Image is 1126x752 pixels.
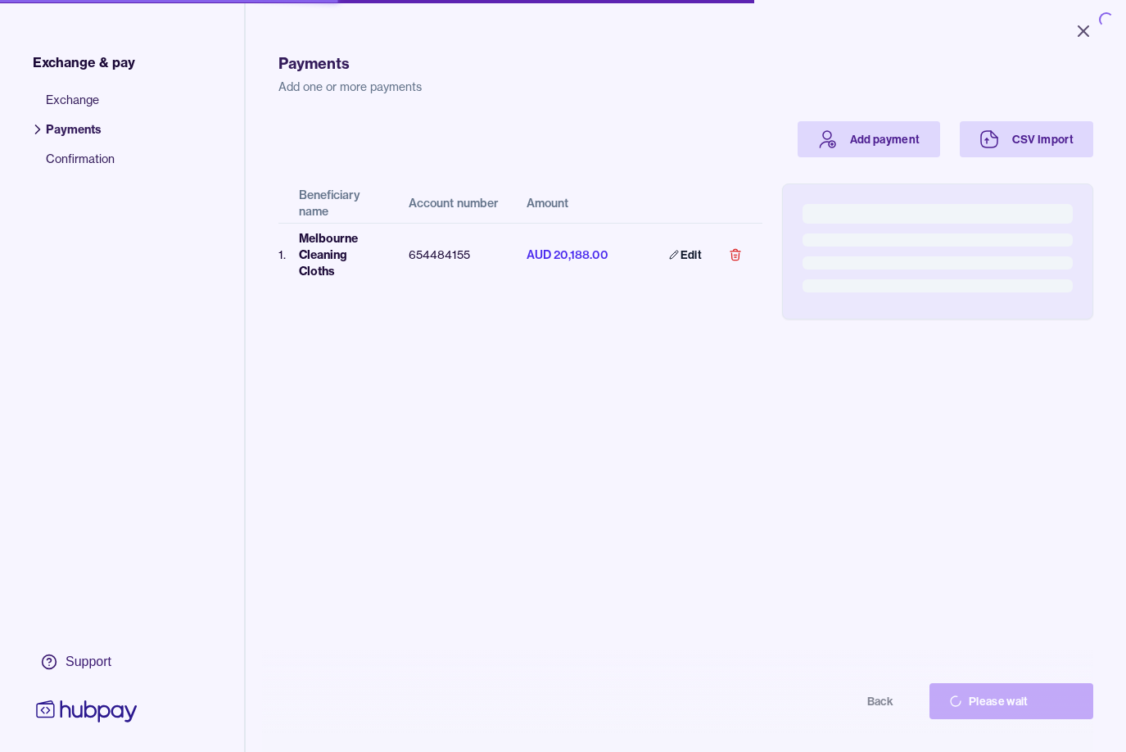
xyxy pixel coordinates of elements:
a: Edit [649,237,721,273]
a: Support [33,645,141,679]
h1: Payments [278,52,1093,75]
td: 1 . [278,223,286,286]
span: Confirmation [46,151,115,180]
button: Close [1054,13,1113,49]
a: CSV Import [960,121,1094,157]
span: Exchange & pay [33,52,135,72]
td: 654484155 [396,223,513,286]
td: Melbourne Cleaning Cloths [286,223,396,286]
td: AUD 20,188.00 [513,223,636,286]
th: Amount [513,183,636,223]
span: Exchange [46,92,115,121]
div: Support [66,653,111,671]
p: Add one or more payments [278,79,1093,95]
span: Payments [46,121,115,151]
th: Account number [396,183,513,223]
th: Beneficiary name [286,183,396,223]
a: Add payment [798,121,940,157]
